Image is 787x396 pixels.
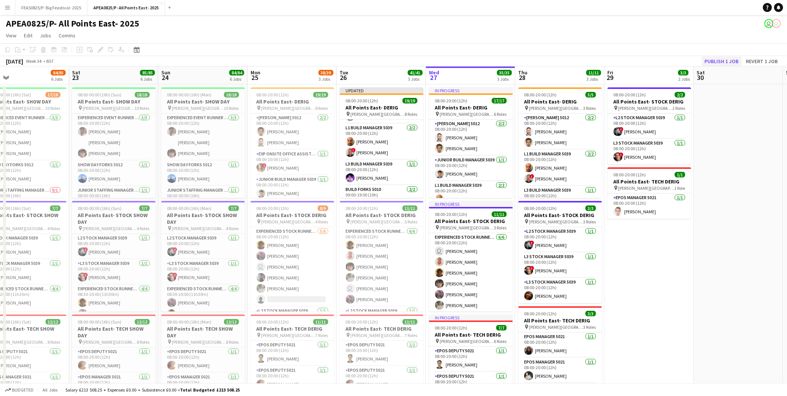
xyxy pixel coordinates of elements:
div: In progress08:00-20:00 (12h)17/17All Points East- DERIG [PERSON_NAME][GEOGRAPHIC_DATA]6 Roles[PER... [429,87,513,198]
app-job-card: Updated08:00-20:00 (12h)19/19All Points East- DERIG [PERSON_NAME][GEOGRAPHIC_DATA]8 Roles![PERSON... [340,87,424,198]
app-card-role: EPOS Manager 50211/108:00-20:00 (12h)[PERSON_NAME] [518,358,602,383]
app-card-role: L3 Build Manager 50391/108:00-20:00 (12h)[PERSON_NAME] [340,160,424,185]
div: In progress [429,315,513,321]
h3: All Points East- SHOW DAY [161,98,245,105]
span: 8 Roles [405,111,418,117]
h3: All Points East- STOCK SHOW DAY [161,212,245,225]
app-card-role: [PERSON_NAME] 50122/208:00-20:00 (12h)[PERSON_NAME][PERSON_NAME] [518,114,602,150]
app-user-avatar: Elizabeth Ramirez Baca [765,19,774,28]
span: [PERSON_NAME][GEOGRAPHIC_DATA] [83,105,135,111]
div: 2 Jobs [679,76,690,82]
span: [PERSON_NAME][GEOGRAPHIC_DATA] [529,105,583,111]
span: 08:00-20:00 (12h) [346,98,378,103]
h3: All Points East- SHOW DAY [72,98,156,105]
span: ! [530,241,535,245]
span: 25 [250,73,260,82]
div: Salary £213 508.25 + Expenses £0.00 + Subsistence £0.00 = [65,387,240,393]
span: 10 Roles [135,105,150,111]
span: Sat [72,69,80,76]
app-card-role: EPOS Deputy 50211/108:00-20:00 (12h)[PERSON_NAME] [340,341,424,366]
span: View [6,32,16,39]
span: 1/1 [675,172,685,177]
button: FEAS0825/P- Big Feastival- 2025 [15,0,87,15]
span: 08:00-20:00 (12h) [524,311,557,316]
app-card-role: L2 Stock Manager 50391/108:00-20:00 (12h)![PERSON_NAME] [608,114,691,139]
app-card-role: L3 Stock Manager 50391/108:00-20:00 (12h)[PERSON_NAME] [518,278,602,303]
span: 12/12 [135,319,150,325]
app-card-role: EPOS Deputy 50211/108:00-20:00 (12h)[PERSON_NAME] [251,366,334,392]
app-card-role: L3 Stock Manager 50391/108:00-20:00 (12h)![PERSON_NAME] [72,259,156,285]
span: 19/19 [403,98,418,103]
span: 12/12 [46,319,61,325]
app-card-role: EPOS Deputy 50211/108:00-20:00 (12h)[PERSON_NAME] [72,347,156,373]
h3: All Points East- STOCK DERIG [251,212,334,219]
span: 84/85 [51,70,66,75]
span: ! [619,127,624,132]
app-card-role: Build Forks 50102/209:00-19:00 (10h) [340,185,424,222]
span: 08:00-20:00 (12h) [614,172,646,177]
button: Revert 1 job [743,56,781,66]
span: 6 Roles [494,111,507,117]
app-card-role: Show Day Forks 50121/108:00-20:00 (12h)[PERSON_NAME] [161,161,245,186]
span: 30 [696,73,705,82]
span: ! [262,163,267,168]
app-job-card: In progress08:00-20:00 (12h)11/11All Points East- STOCK DERIG [PERSON_NAME][GEOGRAPHIC_DATA]5 Rol... [429,201,513,312]
span: 18/18 [135,92,150,98]
span: 4 Roles [316,219,328,225]
app-card-role: L3 Stock Manager 50391/108:00-20:00 (12h)![PERSON_NAME] [518,253,602,278]
app-card-role: L2 Stock Manager 50391/1 [251,307,334,332]
span: ! [530,174,535,179]
h3: All Points East- TECH DERIG [340,325,424,332]
app-card-role: Experienced Stock Runner 50124/408:30-20:00 (11h30m)[PERSON_NAME][PERSON_NAME] [161,285,245,343]
app-job-card: 08:00-20:00 (12h)5/5All Points East- DERIG [PERSON_NAME][GEOGRAPHIC_DATA]3 Roles[PERSON_NAME] 501... [518,87,602,198]
app-job-card: 08:00-20:00 (12h)2/2All Points East- STOCK DERIG [PERSON_NAME][GEOGRAPHIC_DATA]2 RolesL2 Stock Ma... [608,87,691,164]
div: 08:00-20:00 (12h)3/3All Points East- STOCK DERIG [PERSON_NAME][GEOGRAPHIC_DATA]3 RolesL2 Stock Ma... [518,201,602,303]
span: [PERSON_NAME][GEOGRAPHIC_DATA] [261,332,316,338]
app-card-role: L2 Stock Manager 50391/108:00-20:00 (12h)![PERSON_NAME] [518,227,602,253]
app-card-role: EPOS Deputy 50211/108:00-20:00 (12h)[PERSON_NAME] [251,341,334,366]
span: 7/7 [229,205,239,211]
span: Budgeted [12,387,34,393]
span: Week 34 [25,58,43,64]
span: 11/11 [492,211,507,217]
app-job-card: 08:00-00:00 (16h) (Sun)7/7All Points East- STOCK SHOW DAY [PERSON_NAME][GEOGRAPHIC_DATA]4 RolesL2... [72,201,156,312]
app-job-card: 08:00-20:00 (12h)19/19All Points East- DERIG [PERSON_NAME][GEOGRAPHIC_DATA]8 Roles[PERSON_NAME] 5... [251,87,334,198]
span: 08:00-00:00 (16h) (Mon) [167,92,212,98]
span: Thu [518,69,528,76]
span: 11/11 [313,319,328,325]
span: 08:00-20:00 (12h) [614,92,646,98]
span: 4 Roles [137,226,150,231]
span: 41/41 [408,70,423,75]
span: Wed [429,69,440,76]
span: 26 [339,73,348,82]
app-card-role: Junior Staffing Manager 50391/108:00-00:00 (16h) [72,186,156,211]
span: 7/7 [50,205,61,211]
span: 17/18 [46,92,61,98]
app-card-role: L3 Stock Manager 50391/108:00-20:00 (12h)![PERSON_NAME] [608,139,691,164]
span: 3/3 [586,205,596,211]
span: 2/2 [675,92,685,98]
app-job-card: 08:00-20:00 (12h)11/11All Points East- STOCK DERIG [PERSON_NAME][GEOGRAPHIC_DATA]5 RolesExperienc... [340,201,424,312]
app-job-card: 08:00-00:00 (16h) (Mon)18/18All Points East- SHOW DAY [PERSON_NAME][GEOGRAPHIC_DATA]10 RolesExper... [161,87,245,198]
div: In progress [429,201,513,207]
span: 6 Roles [494,338,507,344]
div: 08:00-20:00 (12h)8/9All Points East- STOCK DERIG [PERSON_NAME][GEOGRAPHIC_DATA]4 RolesExperienced... [251,201,334,312]
span: 3 Roles [583,219,596,225]
span: 08:00-20:00 (12h) [435,325,468,331]
a: Edit [21,31,35,40]
app-user-avatar: Grace Shorten [772,19,781,28]
span: 08:00-20:00 (12h) [524,205,557,211]
span: 23 [71,73,80,82]
span: 4 Roles [48,226,61,231]
div: 6 Jobs [140,76,155,82]
span: [PERSON_NAME][GEOGRAPHIC_DATA] [261,105,316,111]
app-card-role: L2 Stock Manager 50391/1 [340,307,424,332]
app-card-role: [PERSON_NAME] 50122/208:00-20:00 (12h)[PERSON_NAME][PERSON_NAME] [251,114,334,150]
app-job-card: 08:00-00:00 (16h) (Mon)7/7All Points East- STOCK SHOW DAY [PERSON_NAME][GEOGRAPHIC_DATA]4 RolesL2... [161,201,245,312]
span: Mon [251,69,260,76]
app-card-role: L2 Stock Manager 50391/108:00-20:00 (12h)![PERSON_NAME] [72,234,156,259]
div: 3 Jobs [498,76,512,82]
